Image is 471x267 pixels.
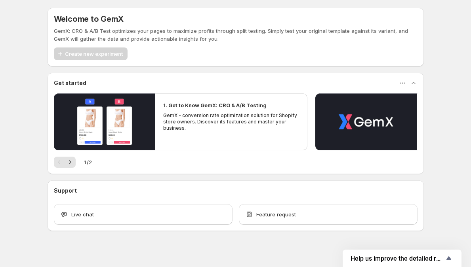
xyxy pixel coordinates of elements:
p: GemX: CRO & A/B Test optimizes your pages to maximize profits through split testing. Simply test ... [54,27,418,43]
p: GemX - conversion rate optimization solution for Shopify store owners. Discover its features and ... [163,112,299,131]
span: Feature request [256,210,296,218]
h3: Get started [54,79,86,87]
h2: 1. Get to Know GemX: CRO & A/B Testing [163,101,267,109]
button: Play video [315,93,417,150]
span: Live chat [71,210,94,218]
h3: Support [54,187,77,195]
button: Show survey - Help us improve the detailed report for A/B campaigns [351,254,454,263]
span: 1 / 2 [84,158,92,166]
span: Help us improve the detailed report for A/B campaigns [351,255,444,262]
nav: Pagination [54,157,76,168]
button: Next [65,157,76,168]
button: Play video [54,93,155,150]
h5: Welcome to GemX [54,14,124,24]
